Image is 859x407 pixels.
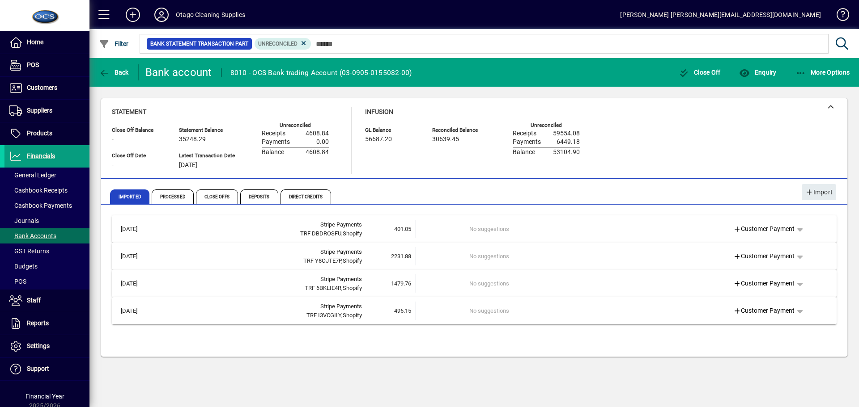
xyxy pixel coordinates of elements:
[513,138,541,146] span: Payments
[4,122,89,145] a: Products
[730,221,799,237] a: Customer Payment
[620,8,821,22] div: [PERSON_NAME] [PERSON_NAME][EMAIL_ADDRESS][DOMAIN_NAME]
[9,217,39,224] span: Journals
[99,69,129,76] span: Back
[733,279,795,288] span: Customer Payment
[9,187,68,194] span: Cashbook Receipts
[158,275,362,284] div: Stripe Payments
[258,41,298,47] span: Unreconciled
[4,243,89,259] a: GST Returns
[99,40,129,47] span: Filter
[9,232,56,239] span: Bank Accounts
[4,31,89,54] a: Home
[116,220,158,238] td: [DATE]
[158,229,362,238] div: TRF DBDROSFU,Shopify
[553,130,580,137] span: 59554.08
[116,247,158,265] td: [DATE]
[9,278,26,285] span: POS
[158,220,362,229] div: Stripe Payments
[158,284,362,293] div: TRF 6BKLIE4R,Shopify
[240,189,278,204] span: Deposits
[513,149,535,156] span: Balance
[4,274,89,289] a: POS
[27,152,55,159] span: Financials
[147,7,176,23] button: Profile
[176,8,245,22] div: Otago Cleaning Supplies
[469,247,673,265] td: No suggestions
[158,311,362,320] div: TRF I3VCGILY,Shopify
[4,168,89,183] a: General Ledger
[4,213,89,228] a: Journals
[112,297,837,324] mat-expansion-panel-header: [DATE]Stripe PaymentsTRF I3VCGILY,Shopify496.15No suggestionsCustomer Payment
[281,189,331,204] span: Direct Credits
[9,263,38,270] span: Budgets
[737,64,778,80] button: Enquiry
[26,393,64,400] span: Financial Year
[262,149,284,156] span: Balance
[179,162,197,169] span: [DATE]
[469,220,673,238] td: No suggestions
[365,127,419,133] span: GL Balance
[112,215,837,243] mat-expansion-panel-header: [DATE]Stripe PaymentsTRF DBDROSFU,Shopify401.05No suggestionsCustomer Payment
[230,66,412,80] div: 8010 - OCS Bank trading Account (03-0905-0155082-00)
[110,189,149,204] span: Imported
[793,64,852,80] button: More Options
[306,149,329,156] span: 4608.84
[27,319,49,327] span: Reports
[97,36,131,52] button: Filter
[280,122,311,128] label: Unreconciled
[112,127,166,133] span: Close Off Balance
[365,136,392,143] span: 56687.20
[112,136,114,143] span: -
[432,127,486,133] span: Reconciled Balance
[802,184,836,200] button: Import
[179,153,235,159] span: Latest Transaction Date
[4,290,89,312] a: Staff
[145,65,212,80] div: Bank account
[557,138,580,146] span: 6449.18
[730,276,799,292] a: Customer Payment
[553,149,580,156] span: 53104.90
[679,69,721,76] span: Close Off
[158,302,362,311] div: Stripe Payments
[112,270,837,297] mat-expansion-panel-header: [DATE]Stripe PaymentsTRF 6BKLIE4R,Shopify1479.76No suggestionsCustomer Payment
[4,77,89,99] a: Customers
[4,183,89,198] a: Cashbook Receipts
[432,136,459,143] span: 30639.45
[306,130,329,137] span: 4608.84
[27,365,49,372] span: Support
[394,226,411,232] span: 401.05
[4,358,89,380] a: Support
[4,259,89,274] a: Budgets
[795,69,850,76] span: More Options
[733,224,795,234] span: Customer Payment
[27,38,43,46] span: Home
[196,189,238,204] span: Close Offs
[676,64,723,80] button: Close Off
[513,130,536,137] span: Receipts
[150,39,248,48] span: Bank Statement Transaction Part
[97,64,131,80] button: Back
[262,138,290,146] span: Payments
[469,274,673,293] td: No suggestions
[9,172,56,179] span: General Ledger
[805,185,833,200] span: Import
[4,312,89,335] a: Reports
[531,122,562,128] label: Unreconciled
[116,274,158,293] td: [DATE]
[112,243,837,270] mat-expansion-panel-header: [DATE]Stripe PaymentsTRF Y8OJTE7P,Shopify2231.88No suggestionsCustomer Payment
[27,84,57,91] span: Customers
[158,248,362,256] div: Stripe Payments
[4,54,89,76] a: POS
[730,303,799,319] a: Customer Payment
[119,7,147,23] button: Add
[158,256,362,265] div: TRF Y8OJTE7P,Shopify
[89,64,139,80] app-page-header-button: Back
[179,127,235,133] span: Statement Balance
[733,306,795,315] span: Customer Payment
[255,38,311,50] mat-chip: Reconciliation Status: Unreconciled
[830,2,848,31] a: Knowledge Base
[316,138,329,146] span: 0.00
[27,342,50,349] span: Settings
[730,248,799,264] a: Customer Payment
